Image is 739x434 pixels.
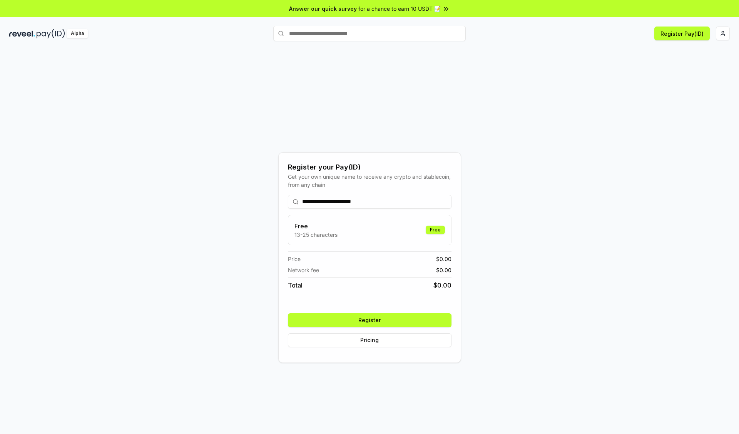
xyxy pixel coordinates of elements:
[288,281,303,290] span: Total
[288,255,301,263] span: Price
[654,27,710,40] button: Register Pay(ID)
[294,221,338,231] h3: Free
[289,5,357,13] span: Answer our quick survey
[358,5,441,13] span: for a chance to earn 10 USDT 📝
[288,173,451,189] div: Get your own unique name to receive any crypto and stablecoin, from any chain
[9,29,35,38] img: reveel_dark
[288,162,451,173] div: Register your Pay(ID)
[288,313,451,327] button: Register
[37,29,65,38] img: pay_id
[433,281,451,290] span: $ 0.00
[67,29,88,38] div: Alpha
[436,255,451,263] span: $ 0.00
[294,231,338,239] p: 13-25 characters
[288,266,319,274] span: Network fee
[288,333,451,347] button: Pricing
[436,266,451,274] span: $ 0.00
[426,226,445,234] div: Free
